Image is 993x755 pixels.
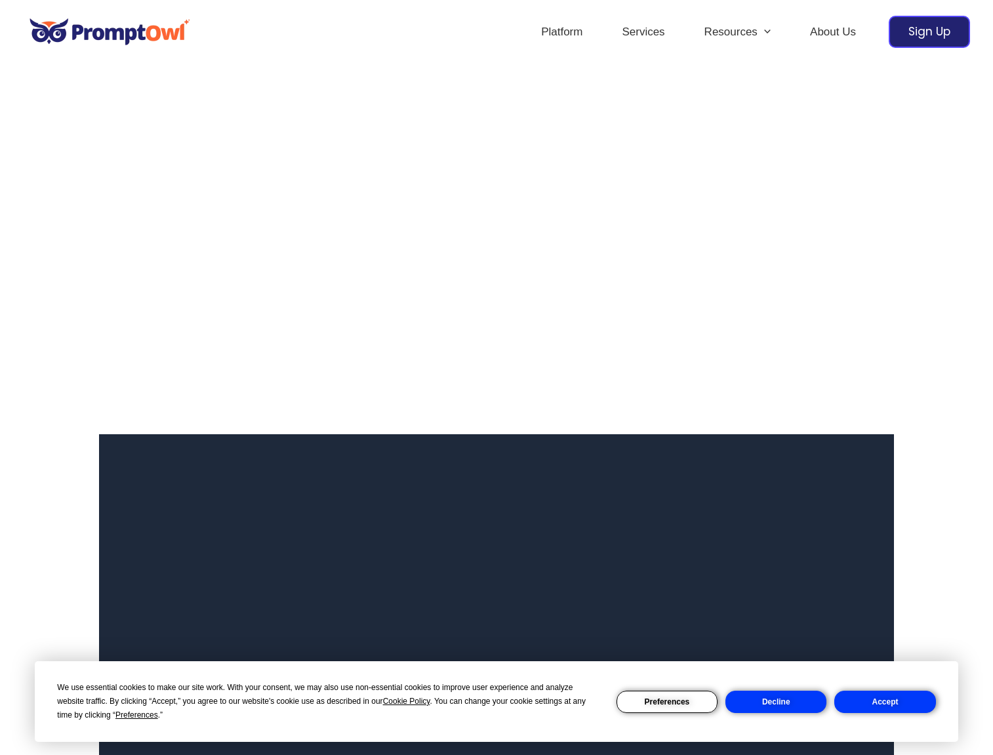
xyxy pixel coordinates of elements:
[521,9,602,55] a: Platform
[57,681,600,722] div: We use essential cookies to make our site work. With your consent, we may also use non-essential ...
[790,9,876,55] a: About Us
[602,9,684,55] a: Services
[889,16,970,48] a: Sign Up
[617,691,718,713] button: Preferences
[35,661,958,742] div: Cookie Consent Prompt
[521,9,876,55] nav: Site Navigation: Header
[23,9,197,54] img: promptowl.ai logo
[834,691,935,713] button: Accept
[758,9,771,55] span: Menu Toggle
[383,697,430,706] span: Cookie Policy
[115,710,158,720] span: Preferences
[685,9,790,55] a: ResourcesMenu Toggle
[725,691,826,713] button: Decline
